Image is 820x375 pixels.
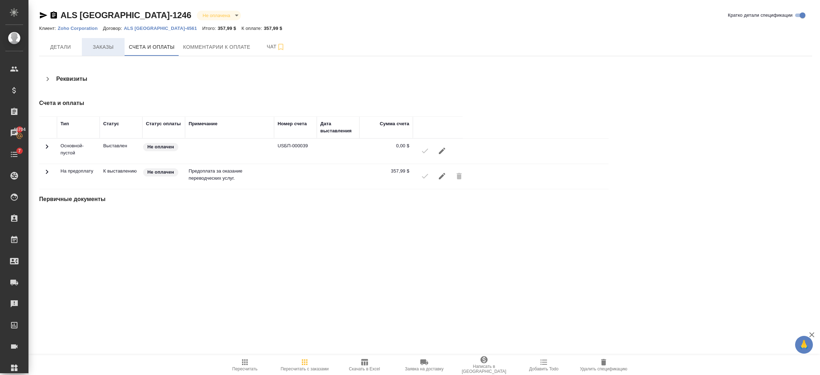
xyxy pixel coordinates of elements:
p: К оплате: [241,26,264,31]
p: Не оплачен [147,143,174,150]
p: Итого: [202,26,217,31]
span: Toggle Row Expanded [43,172,51,177]
div: Не оплачена [197,11,241,20]
span: 46704 [9,126,30,133]
a: ALS [GEOGRAPHIC_DATA]-4561 [124,25,202,31]
div: Примечание [189,120,217,127]
button: Редактировать [433,168,451,185]
td: 0,00 $ [359,139,413,164]
p: 357,99 $ [218,26,242,31]
a: 46704 [2,124,27,142]
td: Основной-пустой [57,139,100,164]
a: 7 [2,146,27,163]
p: Не оплачен [147,169,174,176]
p: Все изменения в спецификации заблокированы [103,142,139,149]
span: 7 [14,147,25,154]
div: Дата выставления [320,120,356,134]
td: 357,99 $ [359,164,413,189]
td: USБП-000039 [274,139,317,164]
span: Заказы [86,43,120,52]
div: Статус оплаты [146,120,181,127]
h4: Первичные документы [39,195,554,204]
button: Редактировать [433,142,451,159]
svg: Подписаться [277,43,285,51]
a: ALS [GEOGRAPHIC_DATA]-1246 [61,10,191,20]
span: Кратко детали спецификации [728,12,793,19]
div: Сумма счета [380,120,409,127]
p: Zoho Corporation [58,26,103,31]
button: 🙏 [795,336,813,354]
div: Тип [61,120,69,127]
p: ALS [GEOGRAPHIC_DATA]-4561 [124,26,202,31]
td: На предоплату [57,164,100,189]
p: Счет отправлен к выставлению в ардеп, но в 1С не выгружен еще, разблокировать можно только на сто... [103,168,139,175]
span: Чат [259,42,293,51]
a: Zoho Corporation [58,25,103,31]
span: Счета и оплаты [129,43,175,52]
p: Договор: [103,26,124,31]
div: Статус [103,120,119,127]
p: Клиент: [39,26,58,31]
span: Комментарии к оплате [183,43,251,52]
span: Детали [43,43,78,52]
h4: Счета и оплаты [39,99,554,107]
button: Скопировать ссылку для ЯМессенджера [39,11,48,20]
span: Toggle Row Expanded [43,147,51,152]
span: 🙏 [798,337,810,352]
button: Скопировать ссылку [49,11,58,20]
div: Номер счета [278,120,307,127]
p: 357,99 $ [264,26,288,31]
button: Не оплачена [200,12,232,19]
p: Предоплата за оказание переводческих услуг. [189,168,270,182]
h4: Реквизиты [56,75,87,83]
